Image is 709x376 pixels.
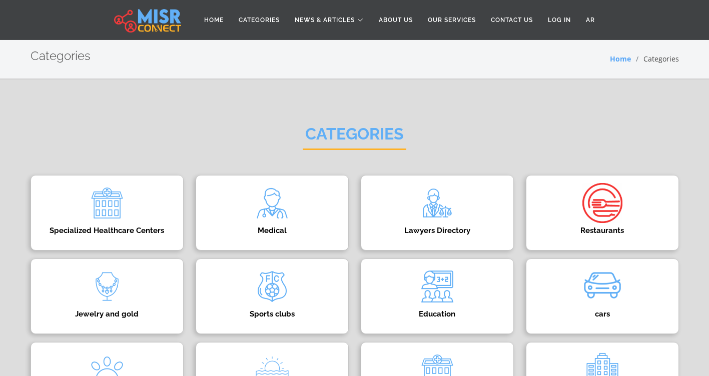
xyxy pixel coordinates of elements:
img: ocughcmPjrl8PQORMwSi.png [87,183,127,223]
a: cars [520,258,685,334]
a: AR [578,10,602,29]
h4: Education [376,309,498,318]
img: wk90P3a0oSt1z8M0TTcP.gif [582,266,622,306]
a: Education [355,258,520,334]
a: Restaurants [520,175,685,250]
a: Sports clubs [190,258,355,334]
h4: Restaurants [541,226,663,235]
h4: Sports clubs [211,309,333,318]
a: Log in [540,10,578,29]
a: Home [610,54,631,63]
a: Our Services [420,10,483,29]
img: raD5cjLJU6v6RhuxWSJh.png [417,183,457,223]
a: Home [197,10,231,29]
h2: Categories [303,124,406,150]
a: Categories [231,10,287,29]
img: Y7cyTjSJwvbnVhRuEY4s.png [87,266,127,306]
h4: Specialized Healthcare Centers [46,226,168,235]
img: jXxomqflUIMFo32sFYfN.png [252,266,292,306]
h4: Jewelry and gold [46,309,168,318]
span: News & Articles [295,15,355,24]
a: Medical [190,175,355,250]
img: ngYy9LS4RTXks1j5a4rs.png [417,266,457,306]
img: xxDvte2rACURW4jjEBBw.png [252,183,292,223]
h4: Lawyers Directory [376,226,498,235]
img: ikcDgTJSoSS2jJF2BPtA.png [582,183,622,223]
h4: Medical [211,226,333,235]
h4: cars [541,309,663,318]
a: About Us [371,10,420,29]
h2: Categories [31,49,91,63]
a: Jewelry and gold [25,258,190,334]
img: main.misr_connect [114,7,181,32]
li: Categories [631,53,679,64]
a: Specialized Healthcare Centers [25,175,190,250]
a: Lawyers Directory [355,175,520,250]
a: News & Articles [287,10,371,29]
a: Contact Us [483,10,540,29]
